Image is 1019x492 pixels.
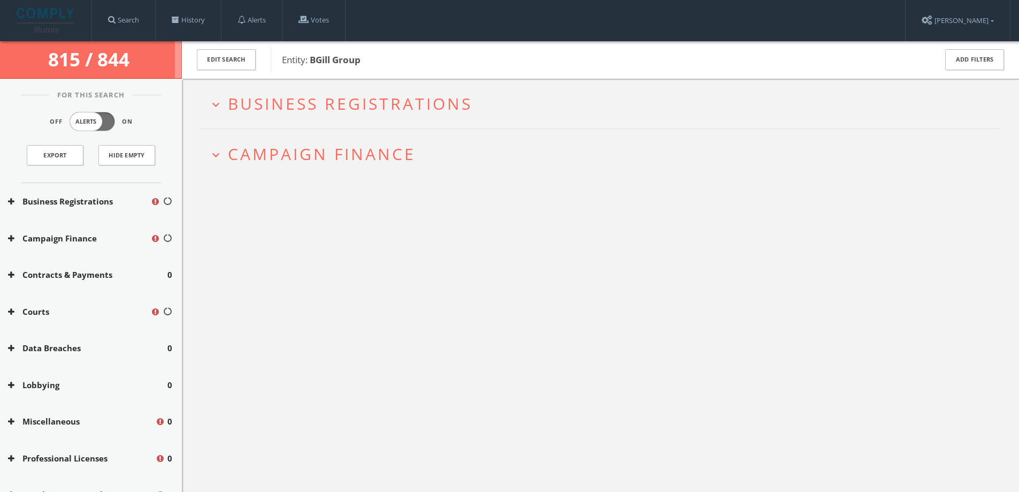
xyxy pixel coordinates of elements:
button: Edit Search [197,49,256,70]
button: Contracts & Payments [8,269,167,281]
button: expand_moreCampaign Finance [209,145,1000,163]
button: Hide Empty [98,145,155,165]
button: Business Registrations [8,195,150,208]
button: Campaign Finance [8,232,150,245]
span: Campaign Finance [228,143,416,165]
i: expand_more [209,148,223,162]
button: Lobbying [8,379,167,391]
span: On [122,117,133,126]
span: 0 [167,342,172,354]
span: For This Search [49,90,133,101]
img: illumis [17,8,76,33]
span: 815 / 844 [48,47,134,72]
b: BGill Group [310,54,361,66]
button: Courts [8,306,150,318]
span: 0 [167,452,172,465]
span: Entity: [282,54,361,66]
a: Export [27,145,83,165]
i: expand_more [209,97,223,112]
button: Professional Licenses [8,452,155,465]
span: 0 [167,269,172,281]
span: 0 [167,379,172,391]
button: Miscellaneous [8,415,155,428]
span: 0 [167,415,172,428]
button: Add Filters [945,49,1004,70]
span: Business Registrations [228,93,472,115]
button: Data Breaches [8,342,167,354]
span: Off [50,117,63,126]
button: expand_moreBusiness Registrations [209,95,1000,112]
